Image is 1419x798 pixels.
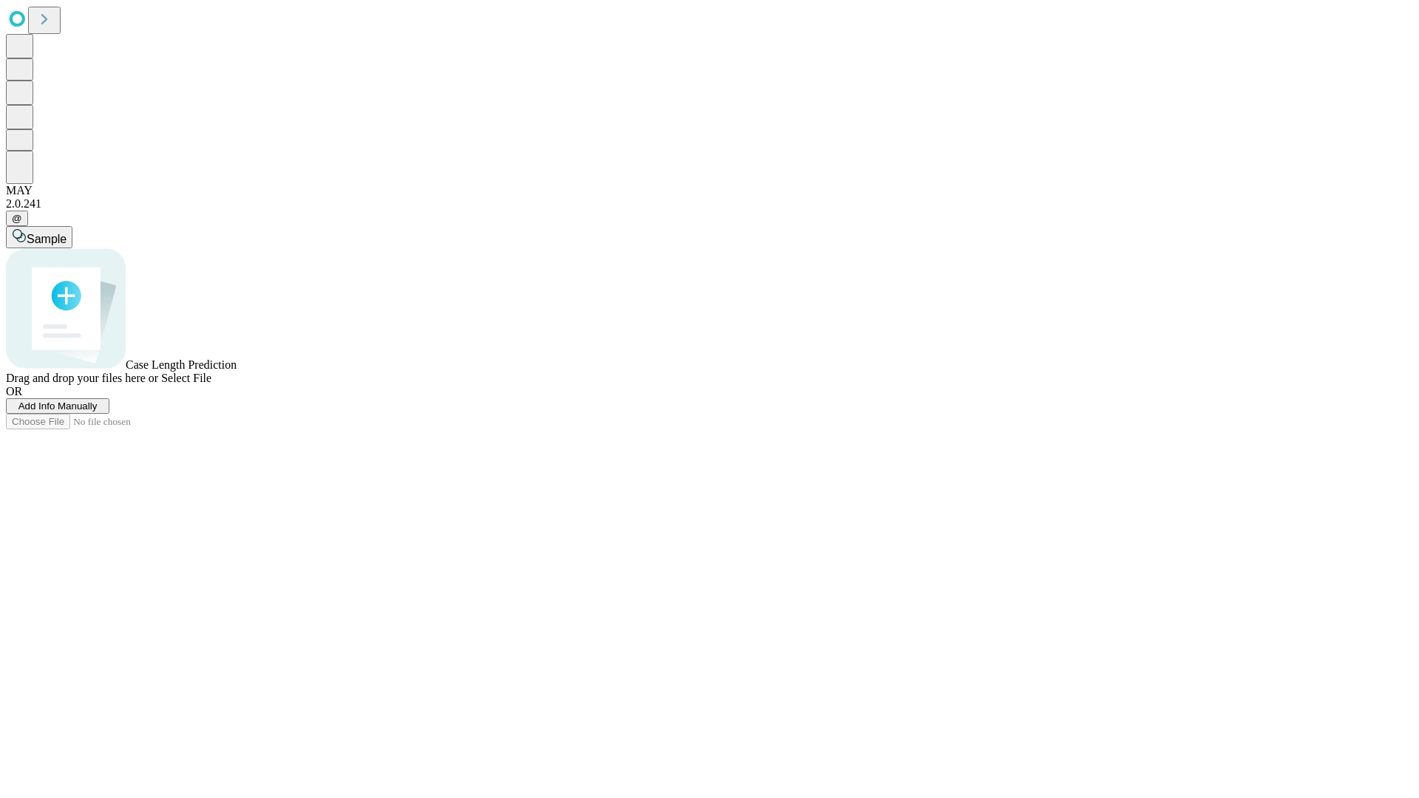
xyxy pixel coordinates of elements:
span: Select File [161,372,211,384]
span: @ [12,213,22,224]
button: @ [6,211,28,226]
div: MAY [6,184,1413,197]
button: Sample [6,226,72,248]
span: Case Length Prediction [126,358,236,371]
span: Sample [27,233,67,245]
button: Add Info Manually [6,398,109,414]
span: Add Info Manually [18,400,98,412]
span: Drag and drop your files here or [6,372,158,384]
div: 2.0.241 [6,197,1413,211]
span: OR [6,385,22,398]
